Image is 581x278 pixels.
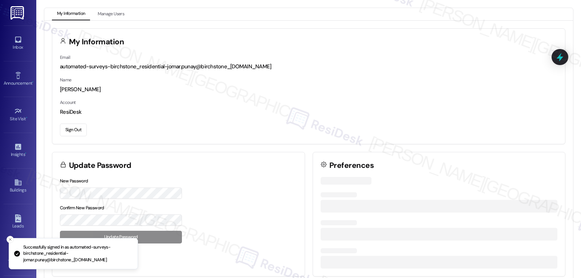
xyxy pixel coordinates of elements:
[60,55,70,60] label: Email
[11,6,25,20] img: ResiDesk Logo
[32,80,33,85] span: •
[4,212,33,232] a: Leads
[26,115,27,120] span: •
[329,162,374,169] h3: Preferences
[60,108,557,116] div: ResiDesk
[60,124,87,136] button: Sign Out
[93,8,129,20] button: Manage Users
[60,77,72,83] label: Name
[4,141,33,160] a: Insights •
[52,8,90,20] button: My Information
[7,236,14,243] button: Close toast
[60,86,557,93] div: [PERSON_NAME]
[69,162,131,169] h3: Update Password
[69,38,124,46] h3: My Information
[4,105,33,125] a: Site Visit •
[60,63,557,70] div: automated-surveys-birchstone_residential-jomar.punay@birchstone_[DOMAIN_NAME]
[4,176,33,196] a: Buildings
[25,151,26,156] span: •
[23,244,132,263] p: Successfully signed in as automated-surveys-birchstone_residential-jomar.punay@birchstone_[DOMAIN...
[4,248,33,267] a: Templates •
[60,205,104,211] label: Confirm New Password
[60,100,76,105] label: Account
[4,33,33,53] a: Inbox
[60,178,88,184] label: New Password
